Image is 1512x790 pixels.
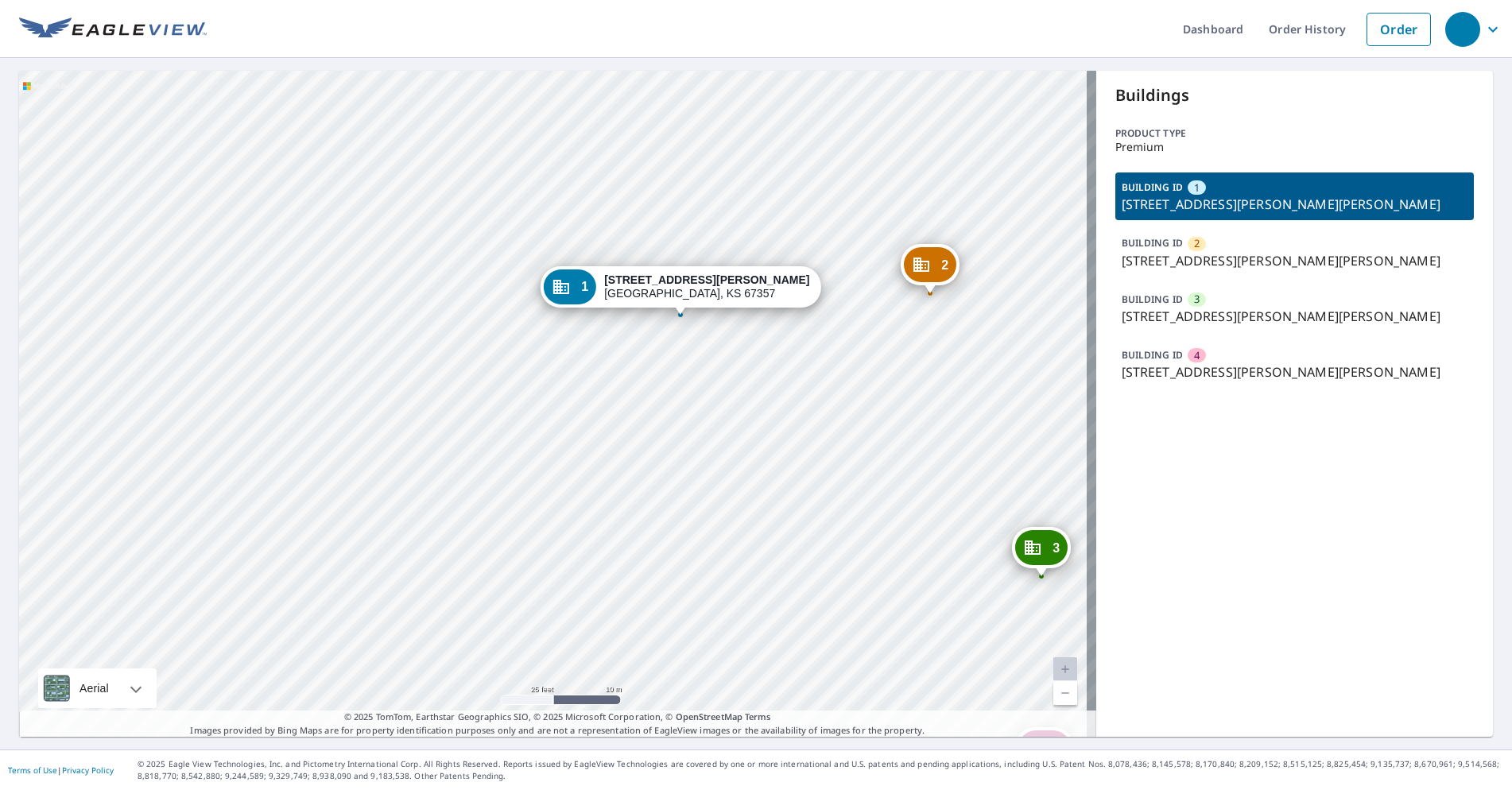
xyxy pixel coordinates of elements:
a: Privacy Policy [62,765,114,776]
p: Images provided by Bing Maps are for property identification purposes only and are not a represen... [19,711,1096,737]
a: Terms of Use [8,765,57,776]
span: 2 [941,259,948,271]
img: EV Logo [19,17,207,41]
div: Aerial [75,668,114,708]
p: Buildings [1115,83,1475,107]
a: OpenStreetMap [676,711,742,722]
strong: [STREET_ADDRESS][PERSON_NAME] [604,273,809,286]
a: Current Level 20, Zoom In Disabled [1053,657,1077,681]
p: [STREET_ADDRESS][PERSON_NAME][PERSON_NAME] [1122,307,1468,326]
span: 2 [1194,236,1200,251]
p: BUILDING ID [1122,236,1183,250]
div: [GEOGRAPHIC_DATA], KS 67357 [604,273,809,300]
div: Dropped pin, building 1, Commercial property, 2600 Gabriel Ave Parsons, KS 67357 [541,266,820,316]
a: Order [1367,13,1431,46]
p: [STREET_ADDRESS][PERSON_NAME][PERSON_NAME] [1122,195,1468,214]
p: Premium [1115,141,1475,153]
span: © 2025 TomTom, Earthstar Geographics SIO, © 2025 Microsoft Corporation, © [344,711,771,724]
p: BUILDING ID [1122,180,1183,194]
div: Aerial [38,668,157,708]
div: Dropped pin, building 2, Commercial property, 2600 Gabriel Ave Parsons, KS 67357 [901,244,960,293]
p: BUILDING ID [1122,292,1183,306]
p: BUILDING ID [1122,348,1183,362]
p: © 2025 Eagle View Technologies, Inc. and Pictometry International Corp. All Rights Reserved. Repo... [138,758,1504,782]
a: Current Level 20, Zoom Out [1053,681,1077,705]
p: | [8,765,114,775]
p: [STREET_ADDRESS][PERSON_NAME][PERSON_NAME] [1122,362,1468,381]
span: 3 [1053,542,1060,554]
span: 3 [1194,292,1200,307]
span: 1 [581,281,588,292]
span: 1 [1194,180,1200,196]
p: Product type [1115,126,1475,141]
a: Terms [745,711,771,722]
p: [STREET_ADDRESS][PERSON_NAME][PERSON_NAME] [1122,251,1468,270]
div: Dropped pin, building 3, Commercial property, 2600 Gabriel Ave Parsons, KS 67357 [1012,527,1071,576]
span: 4 [1194,348,1200,363]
